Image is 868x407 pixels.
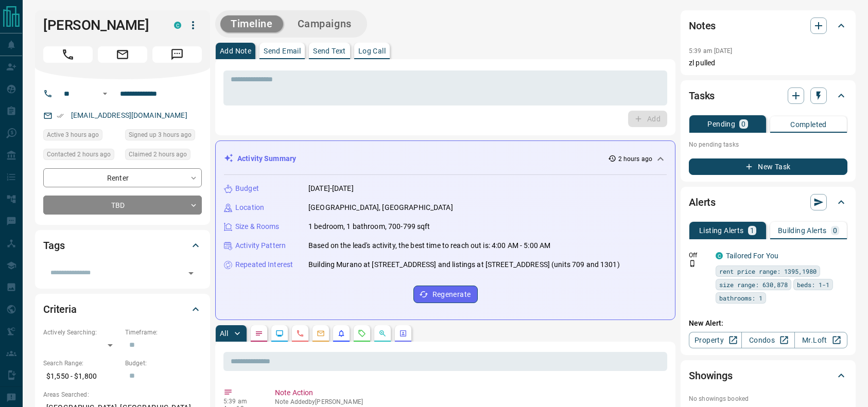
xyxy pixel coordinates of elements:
[43,301,77,317] h2: Criteria
[741,332,794,348] a: Condos
[57,112,64,119] svg: Email Verified
[43,196,202,215] div: TBD
[264,47,301,55] p: Send Email
[308,202,453,213] p: [GEOGRAPHIC_DATA], [GEOGRAPHIC_DATA]
[184,266,198,280] button: Open
[223,398,259,405] p: 5:39 am
[689,87,715,104] h2: Tasks
[689,47,733,55] p: 5:39 am [DATE]
[235,240,286,251] p: Activity Pattern
[125,149,202,163] div: Tue Aug 12 2025
[235,202,264,213] p: Location
[224,149,667,168] div: Activity Summary2 hours ago
[689,17,716,34] h2: Notes
[43,233,202,258] div: Tags
[235,183,259,194] p: Budget
[43,390,202,399] p: Areas Searched:
[337,329,345,338] svg: Listing Alerts
[833,227,837,234] p: 0
[129,149,187,160] span: Claimed 2 hours ago
[689,13,847,38] div: Notes
[296,329,304,338] svg: Calls
[43,328,120,337] p: Actively Searching:
[43,149,120,163] div: Tue Aug 12 2025
[719,293,762,303] span: bathrooms: 1
[716,252,723,259] div: condos.ca
[797,279,829,290] span: beds: 1-1
[707,120,735,128] p: Pending
[237,153,296,164] p: Activity Summary
[308,183,354,194] p: [DATE]-[DATE]
[125,129,202,144] div: Tue Aug 12 2025
[43,368,120,385] p: $1,550 - $1,800
[287,15,362,32] button: Campaigns
[689,318,847,329] p: New Alert:
[358,47,386,55] p: Log Call
[689,137,847,152] p: No pending tasks
[98,46,147,63] span: Email
[129,130,192,140] span: Signed up 3 hours ago
[689,332,742,348] a: Property
[689,190,847,215] div: Alerts
[43,129,120,144] div: Tue Aug 12 2025
[689,394,847,403] p: No showings booked
[317,329,325,338] svg: Emails
[790,121,827,128] p: Completed
[275,387,663,398] p: Note Action
[43,17,159,33] h1: [PERSON_NAME]
[99,87,111,100] button: Open
[726,252,778,260] a: Tailored For You
[358,329,366,338] svg: Requests
[43,46,93,63] span: Call
[235,259,293,270] p: Repeated Interest
[125,328,202,337] p: Timeframe:
[71,111,187,119] a: [EMAIL_ADDRESS][DOMAIN_NAME]
[275,329,284,338] svg: Lead Browsing Activity
[719,279,788,290] span: size range: 630,878
[47,130,99,140] span: Active 3 hours ago
[750,227,754,234] p: 1
[308,259,620,270] p: Building Murano at [STREET_ADDRESS] and listings at [STREET_ADDRESS] (units 709 and 1301)
[699,227,744,234] p: Listing Alerts
[719,266,817,276] span: rent price range: 1395,1980
[308,221,430,232] p: 1 bedroom, 1 bathroom, 700-799 sqft
[378,329,387,338] svg: Opportunities
[220,330,228,337] p: All
[689,158,847,175] button: New Task
[794,332,847,348] a: Mr.Loft
[174,22,181,29] div: condos.ca
[689,363,847,388] div: Showings
[618,154,652,164] p: 2 hours ago
[47,149,111,160] span: Contacted 2 hours ago
[152,46,202,63] span: Message
[43,297,202,322] div: Criteria
[43,359,120,368] p: Search Range:
[220,47,251,55] p: Add Note
[43,237,64,254] h2: Tags
[689,367,733,384] h2: Showings
[275,398,663,405] p: Note Added by [PERSON_NAME]
[689,58,847,68] p: zl pulled
[313,47,346,55] p: Send Text
[399,329,407,338] svg: Agent Actions
[778,227,827,234] p: Building Alerts
[413,286,478,303] button: Regenerate
[220,15,283,32] button: Timeline
[235,221,280,232] p: Size & Rooms
[125,359,202,368] p: Budget:
[689,251,709,260] p: Off
[308,240,550,251] p: Based on the lead's activity, the best time to reach out is: 4:00 AM - 5:00 AM
[255,329,263,338] svg: Notes
[43,168,202,187] div: Renter
[689,83,847,108] div: Tasks
[689,194,716,210] h2: Alerts
[741,120,745,128] p: 0
[689,260,696,267] svg: Push Notification Only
